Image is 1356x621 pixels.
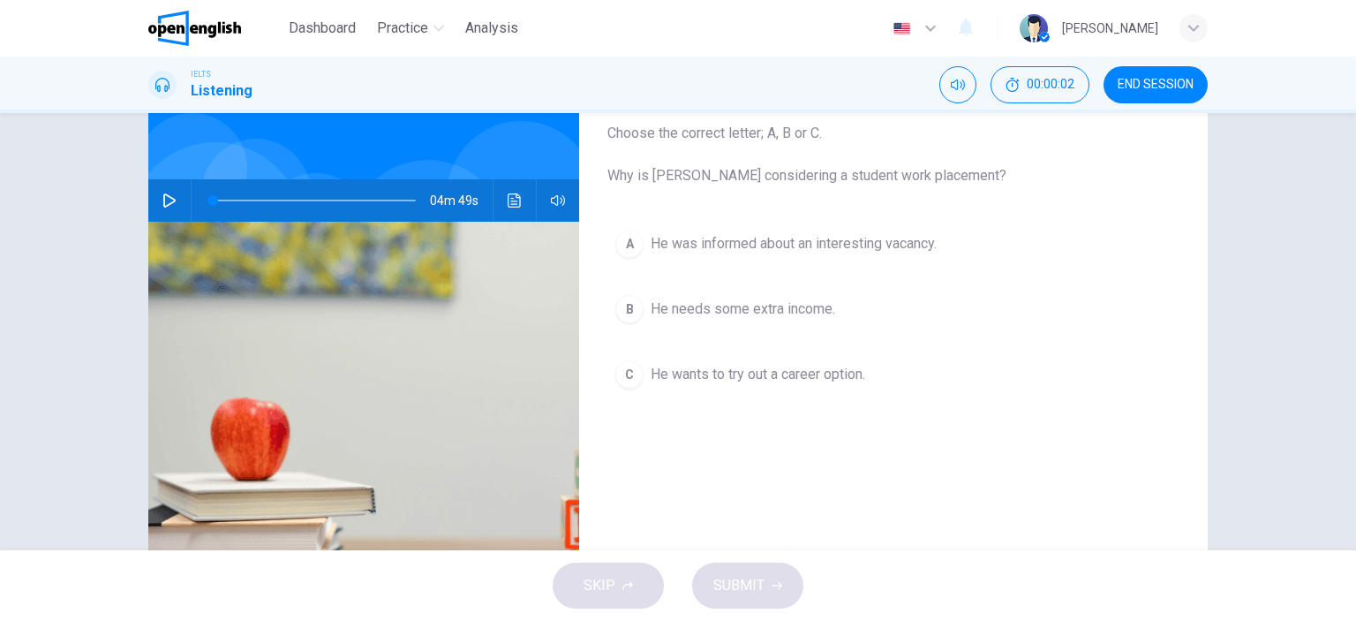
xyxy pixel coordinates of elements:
[615,230,644,258] div: A
[615,360,644,389] div: C
[607,222,1179,266] button: AHe was informed about an interesting vacancy.
[1104,66,1208,103] button: END SESSION
[501,179,529,222] button: Click to see the audio transcription
[1027,78,1074,92] span: 00:00:02
[651,364,865,385] span: He wants to try out a career option.
[148,11,282,46] a: OpenEnglish logo
[465,18,518,39] span: Analysis
[891,22,913,35] img: en
[615,295,644,323] div: B
[607,123,1179,186] span: Choose the correct letter; A, B or C. Why is [PERSON_NAME] considering a student work placement?
[458,12,525,44] button: Analysis
[991,66,1089,103] button: 00:00:02
[607,287,1179,331] button: BHe needs some extra income.
[1020,14,1048,42] img: Profile picture
[651,299,835,320] span: He needs some extra income.
[282,12,363,44] button: Dashboard
[651,233,937,254] span: He was informed about an interesting vacancy.
[430,179,493,222] span: 04m 49s
[1062,18,1158,39] div: [PERSON_NAME]
[370,12,451,44] button: Practice
[991,66,1089,103] div: Hide
[939,66,976,103] div: Mute
[191,68,211,80] span: IELTS
[191,80,252,102] h1: Listening
[1118,78,1194,92] span: END SESSION
[377,18,428,39] span: Practice
[289,18,356,39] span: Dashboard
[607,352,1179,397] button: CHe wants to try out a career option.
[148,11,241,46] img: OpenEnglish logo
